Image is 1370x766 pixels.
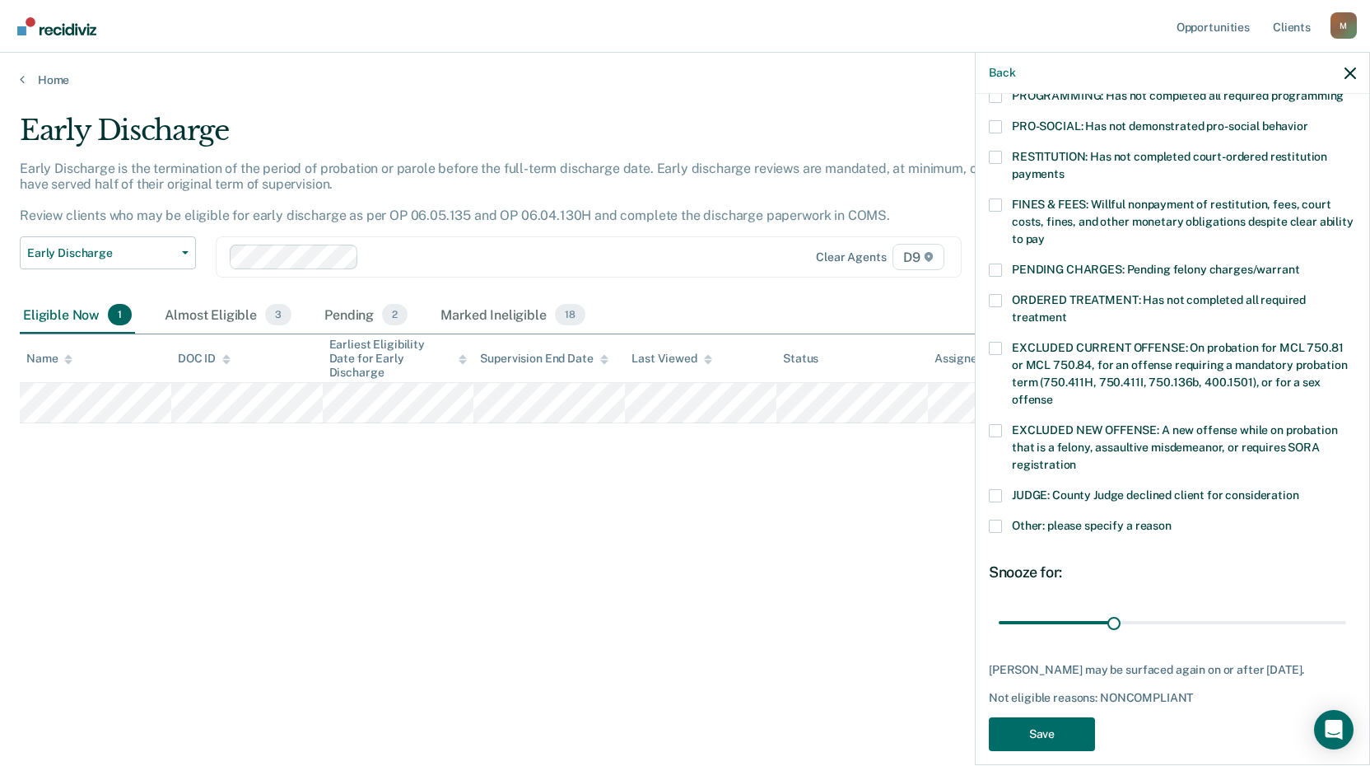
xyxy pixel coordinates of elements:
[178,352,231,366] div: DOC ID
[989,563,1356,582] div: Snooze for:
[1012,341,1347,406] span: EXCLUDED CURRENT OFFENSE: On probation for MCL 750.81 or MCL 750.84, for an offense requiring a m...
[20,161,1042,224] p: Early Discharge is the termination of the period of probation or parole before the full-term disc...
[265,304,291,325] span: 3
[783,352,818,366] div: Status
[989,691,1356,705] div: Not eligible reasons: NONCOMPLIANT
[20,72,1350,87] a: Home
[989,717,1095,751] button: Save
[321,297,411,334] div: Pending
[1330,12,1357,39] button: Profile dropdown button
[934,352,1012,366] div: Assigned to
[20,114,1047,161] div: Early Discharge
[989,663,1356,677] div: [PERSON_NAME] may be surfaced again on or after [DATE].
[631,352,711,366] div: Last Viewed
[555,304,585,325] span: 18
[1330,12,1357,39] div: M
[1012,519,1172,532] span: Other: please specify a reason
[27,246,175,260] span: Early Discharge
[26,352,72,366] div: Name
[17,17,96,35] img: Recidiviz
[892,244,944,270] span: D9
[1012,293,1306,324] span: ORDERED TREATMENT: Has not completed all required treatment
[1012,89,1344,102] span: PROGRAMMING: Has not completed all required programming
[480,352,608,366] div: Supervision End Date
[1012,263,1299,276] span: PENDING CHARGES: Pending felony charges/warrant
[816,250,886,264] div: Clear agents
[1012,423,1337,471] span: EXCLUDED NEW OFFENSE: A new offense while on probation that is a felony, assaultive misdemeanor, ...
[329,338,468,379] div: Earliest Eligibility Date for Early Discharge
[1012,119,1308,133] span: PRO-SOCIAL: Has not demonstrated pro-social behavior
[1012,198,1354,245] span: FINES & FEES: Willful nonpayment of restitution, fees, court costs, fines, and other monetary obl...
[382,304,408,325] span: 2
[20,297,135,334] div: Eligible Now
[1012,488,1299,502] span: JUDGE: County Judge declined client for consideration
[108,304,132,325] span: 1
[989,66,1015,80] button: Back
[1314,710,1354,750] div: Open Intercom Messenger
[161,297,295,334] div: Almost Eligible
[1012,150,1327,180] span: RESTITUTION: Has not completed court-ordered restitution payments
[437,297,588,334] div: Marked Ineligible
